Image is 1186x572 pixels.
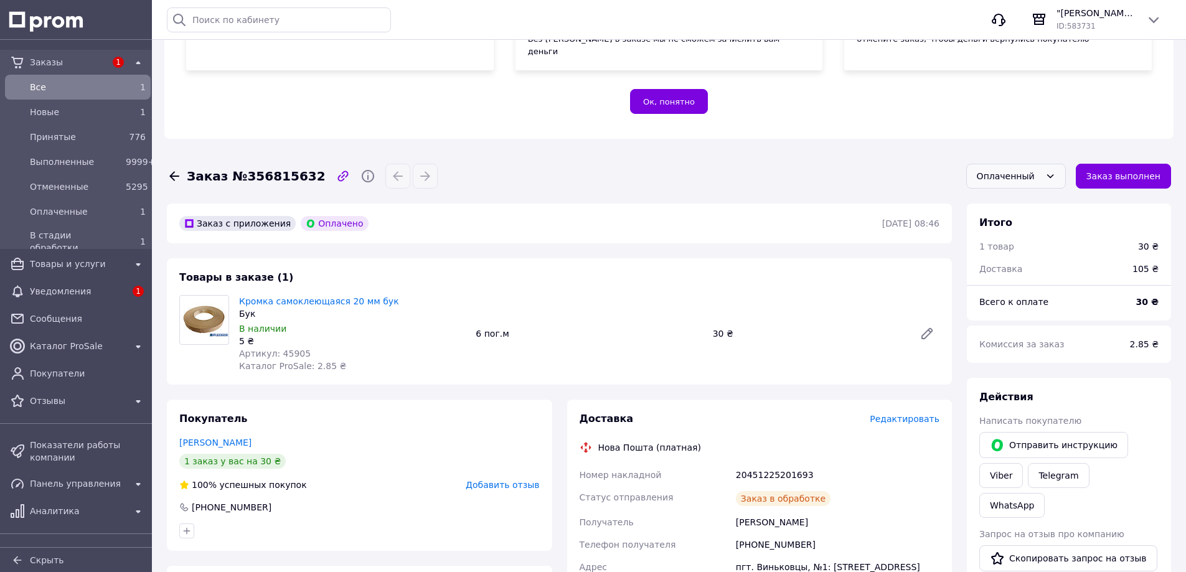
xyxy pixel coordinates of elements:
[30,285,126,298] span: Уведомления
[30,340,126,352] span: Каталог ProSale
[30,439,146,464] span: Показатели работы компании
[979,297,1048,307] span: Всего к оплате
[239,296,399,306] a: Кромка самоклеющаяся 20 мм бук
[979,339,1065,349] span: Комиссия за заказ
[239,307,466,320] div: Бук
[1076,164,1171,189] button: Заказ выполнен
[140,207,146,217] span: 1
[1028,463,1089,488] a: Telegram
[1057,22,1096,30] span: ID: 583731
[979,463,1023,488] a: Viber
[239,324,286,334] span: В наличии
[1130,339,1159,349] span: 2.85 ₴
[1057,7,1136,19] span: "[PERSON_NAME]" - магазин мебельной фурнитури
[979,432,1128,458] button: Отправить инструкцию
[30,81,121,93] span: Все
[1125,255,1166,283] div: 105 ₴
[239,349,311,359] span: Артикул: 45905
[471,325,707,342] div: 6 пог.м
[113,57,124,68] span: 1
[30,258,126,270] span: Товары и услуги
[580,470,662,480] span: Номер накладной
[979,241,1014,251] span: 1 товар
[30,555,64,565] span: Скрыть
[643,97,695,106] span: Ок, понятно
[192,480,217,490] span: 100%
[580,492,674,502] span: Статус отправления
[179,438,252,448] a: [PERSON_NAME]
[30,205,121,218] span: Оплаченные
[180,303,228,337] img: Кромка самоклеющаяся 20 мм бук
[129,132,146,142] span: 776
[179,479,307,491] div: успешных покупок
[882,218,939,228] time: [DATE] 08:46
[30,181,121,193] span: Отмененные
[580,562,607,572] span: Адрес
[736,491,831,506] div: Заказ в обработке
[733,511,942,533] div: [PERSON_NAME]
[133,286,144,297] span: 1
[870,414,939,424] span: Редактировать
[126,182,148,192] span: 5295
[126,157,155,167] span: 9999+
[301,216,368,231] div: Оплачено
[187,167,326,185] span: Заказ №356815632
[179,216,296,231] div: Заказ с приложения
[733,533,942,556] div: [PHONE_NUMBER]
[979,545,1157,571] button: Скопировать запрос на отзыв
[140,82,146,92] span: 1
[580,413,634,424] span: Доставка
[140,237,146,246] span: 1
[30,106,121,118] span: Новые
[979,416,1081,426] span: Написать покупателю
[979,264,1022,274] span: Доставка
[580,540,676,550] span: Телефон получателя
[1138,240,1159,253] div: 30 ₴
[979,493,1045,518] a: WhatsApp
[179,454,286,469] div: 1 заказ у вас на 30 ₴
[30,229,121,254] span: В стадии обработки
[979,529,1124,539] span: Запрос на отзыв про компанию
[979,217,1012,228] span: Итого
[733,464,942,486] div: 20451225201693
[30,131,121,143] span: Принятые
[915,321,939,346] a: Редактировать
[630,89,708,114] button: Ок, понятно
[239,335,466,347] div: 5 ₴
[1136,297,1159,307] b: 30 ₴
[30,56,106,68] span: Заказы
[466,480,539,490] span: Добавить отзыв
[528,33,811,58] div: Без [PERSON_NAME] в заказе мы не сможем зачислить вам деньги
[580,517,634,527] span: Получатель
[708,325,910,342] div: 30 ₴
[30,367,146,380] span: Покупатели
[30,395,126,407] span: Отзывы
[977,169,1040,183] div: Оплаченный
[595,441,704,454] div: Нова Пошта (платная)
[30,312,146,325] span: Сообщения
[979,391,1033,403] span: Действия
[30,156,121,168] span: Выполненные
[179,413,247,424] span: Покупатель
[140,107,146,117] span: 1
[191,501,273,513] div: [PHONE_NUMBER]
[167,7,391,32] input: Поиск по кабинету
[239,361,346,371] span: Каталог ProSale: 2.85 ₴
[179,271,293,283] span: Товары в заказе (1)
[30,477,126,490] span: Панель управления
[30,505,126,517] span: Аналитика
